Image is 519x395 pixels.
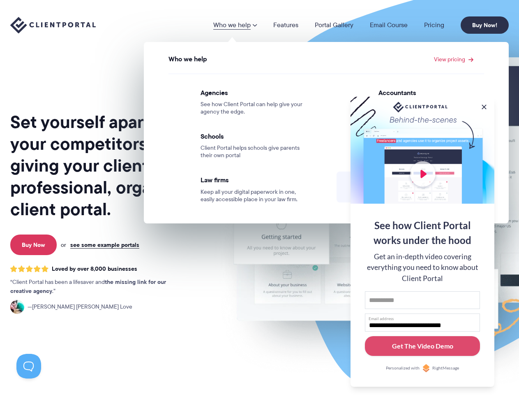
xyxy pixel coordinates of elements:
img: Personalized with RightMessage [422,364,430,372]
a: Features [273,22,298,28]
strong: the missing link for our creative agency [10,277,166,295]
a: Portal Gallery [315,22,353,28]
span: Accountants [378,88,484,97]
p: Client Portal has been a lifesaver and . [10,278,183,296]
a: Buy Now! [461,16,509,34]
span: See how Client Portal can help give your agency the edge. [201,101,306,116]
a: Pricing [424,22,444,28]
a: See all our use cases [337,172,494,202]
button: Get The Video Demo [365,336,480,356]
span: Personalized with [386,365,420,372]
a: see some example portals [70,241,139,249]
a: View pricing [434,56,473,62]
span: Keep all your digital paperwork in one, easily accessible place in your law firm. [201,188,306,203]
a: Personalized withRightMessage [365,364,480,372]
ul: Who we help [144,42,509,223]
a: Buy Now [10,235,57,255]
a: Email Course [370,22,408,28]
span: RightMessage [432,365,459,372]
iframe: Toggle Customer Support [16,354,41,379]
span: or [61,241,66,249]
span: Loved by over 8,000 businesses [52,265,137,272]
div: Get The Video Demo [392,341,453,351]
h1: Set yourself apart from your competitors by giving your clients a professional, organized client ... [10,111,210,220]
span: [PERSON_NAME] [PERSON_NAME] Love [28,302,132,311]
span: Law firms [201,176,306,184]
span: Client Portal helps schools give parents their own portal [201,144,306,159]
div: Get an in-depth video covering everything you need to know about Client Portal [365,251,480,284]
span: Agencies [201,88,306,97]
input: Email address [365,314,480,332]
a: Who we help [213,22,257,28]
div: See how Client Portal works under the hood [365,218,480,248]
ul: View pricing [148,66,504,211]
span: Who we help [168,56,207,63]
span: Schools [201,132,306,140]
